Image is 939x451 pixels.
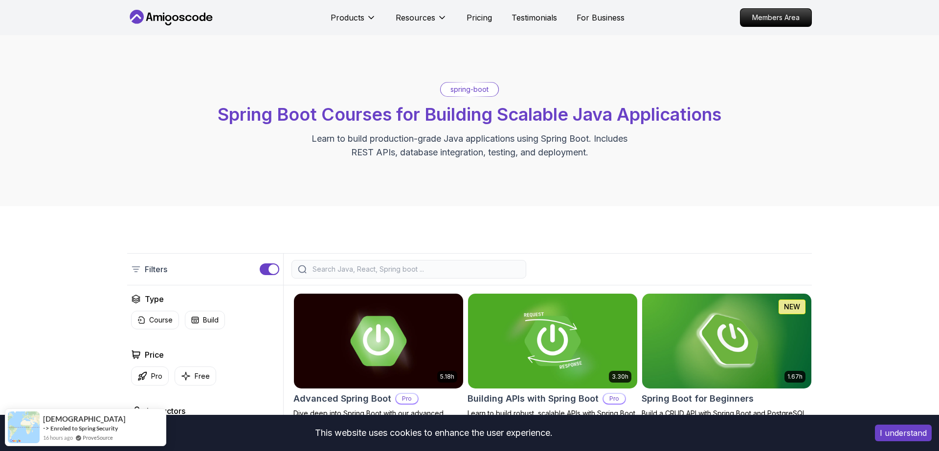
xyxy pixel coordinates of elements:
img: Advanced Spring Boot card [294,294,463,388]
h2: Type [145,293,164,305]
p: Pro [396,394,418,404]
p: Free [195,371,210,381]
a: Members Area [740,8,812,27]
a: Advanced Spring Boot card5.18hAdvanced Spring BootProDive deep into Spring Boot with our advanced... [293,293,464,438]
img: Spring Boot for Beginners card [642,294,811,388]
span: Spring Boot Courses for Building Scalable Java Applications [218,104,721,125]
img: provesource social proof notification image [8,411,40,443]
p: Resources [396,12,435,23]
button: Build [185,311,225,329]
a: Spring Boot for Beginners card1.67hNEWSpring Boot for BeginnersBuild a CRUD API with Spring Boot ... [642,293,812,428]
p: Learn to build production-grade Java applications using Spring Boot. Includes REST APIs, database... [305,132,634,159]
a: ProveSource [83,433,113,442]
button: Accept cookies [875,425,932,441]
p: Members Area [740,9,811,26]
button: Free [175,366,216,386]
a: Building APIs with Spring Boot card3.30hBuilding APIs with Spring BootProLearn to build robust, s... [468,293,638,438]
p: Dive deep into Spring Boot with our advanced course, designed to take your skills from intermedia... [293,408,464,438]
h2: Price [145,349,164,361]
a: Enroled to Spring Security [50,425,118,432]
span: 16 hours ago [43,433,73,442]
button: Products [331,12,376,31]
p: 1.67h [787,373,803,381]
p: Learn to build robust, scalable APIs with Spring Boot, mastering REST principles, JSON handling, ... [468,408,638,438]
span: [DEMOGRAPHIC_DATA] [43,415,122,423]
p: spring-boot [450,85,489,94]
button: Resources [396,12,447,31]
div: This website uses cookies to enhance the user experience. [7,422,860,444]
p: Build [203,315,219,325]
a: Pricing [467,12,492,23]
input: Search Java, React, Spring boot ... [311,264,520,274]
a: Testimonials [512,12,557,23]
p: Course [149,315,173,325]
button: Pro [131,366,169,386]
h2: Spring Boot for Beginners [642,392,754,406]
p: Pro [604,394,625,404]
button: Course [131,311,179,329]
p: 3.30h [612,373,628,381]
p: Build a CRUD API with Spring Boot and PostgreSQL database using Spring Data JPA and Spring AI [642,408,812,428]
h2: Advanced Spring Boot [293,392,391,406]
p: Products [331,12,364,23]
p: Filters [145,263,167,275]
p: 5.18h [440,373,454,381]
h2: Building APIs with Spring Boot [468,392,599,406]
a: For Business [577,12,625,23]
img: Building APIs with Spring Boot card [468,294,637,388]
h2: Instructors [147,405,185,417]
p: NEW [784,302,800,312]
p: Pro [151,371,162,381]
span: -> [43,424,49,432]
